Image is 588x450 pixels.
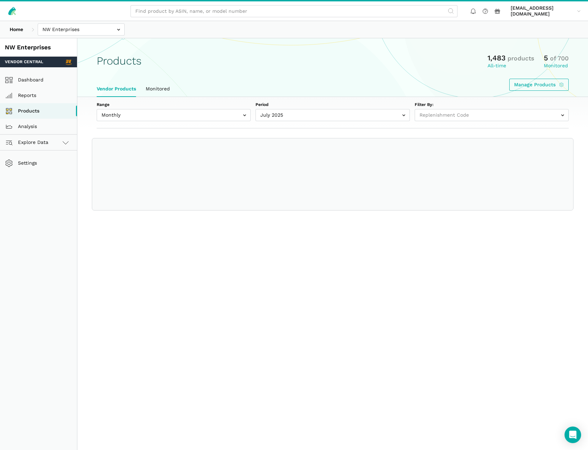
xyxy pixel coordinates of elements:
[415,109,569,121] input: Replenishment Code
[92,81,141,97] a: Vendor Products
[256,109,409,121] input: July 2025
[38,23,125,36] input: NW Enterprises
[488,63,534,69] div: All-time
[5,43,72,52] div: NW Enterprises
[141,81,175,97] a: Monitored
[511,5,575,17] span: [EMAIL_ADDRESS][DOMAIN_NAME]
[97,55,142,67] h1: Products
[256,102,409,108] label: Period
[544,63,569,69] div: Monitored
[415,102,569,108] label: Filter By:
[508,4,583,18] a: [EMAIL_ADDRESS][DOMAIN_NAME]
[5,59,43,65] span: Vendor Central
[544,53,548,62] span: 5
[7,138,48,147] span: Explore Data
[550,55,569,62] span: of 700
[97,102,251,108] label: Range
[5,23,28,36] a: Home
[565,427,581,443] div: Open Intercom Messenger
[508,55,534,62] span: products
[131,5,457,17] input: Find product by ASIN, name, or model number
[97,109,251,121] input: Monthly
[509,79,569,91] a: Manage Products
[488,53,505,62] span: 1,483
